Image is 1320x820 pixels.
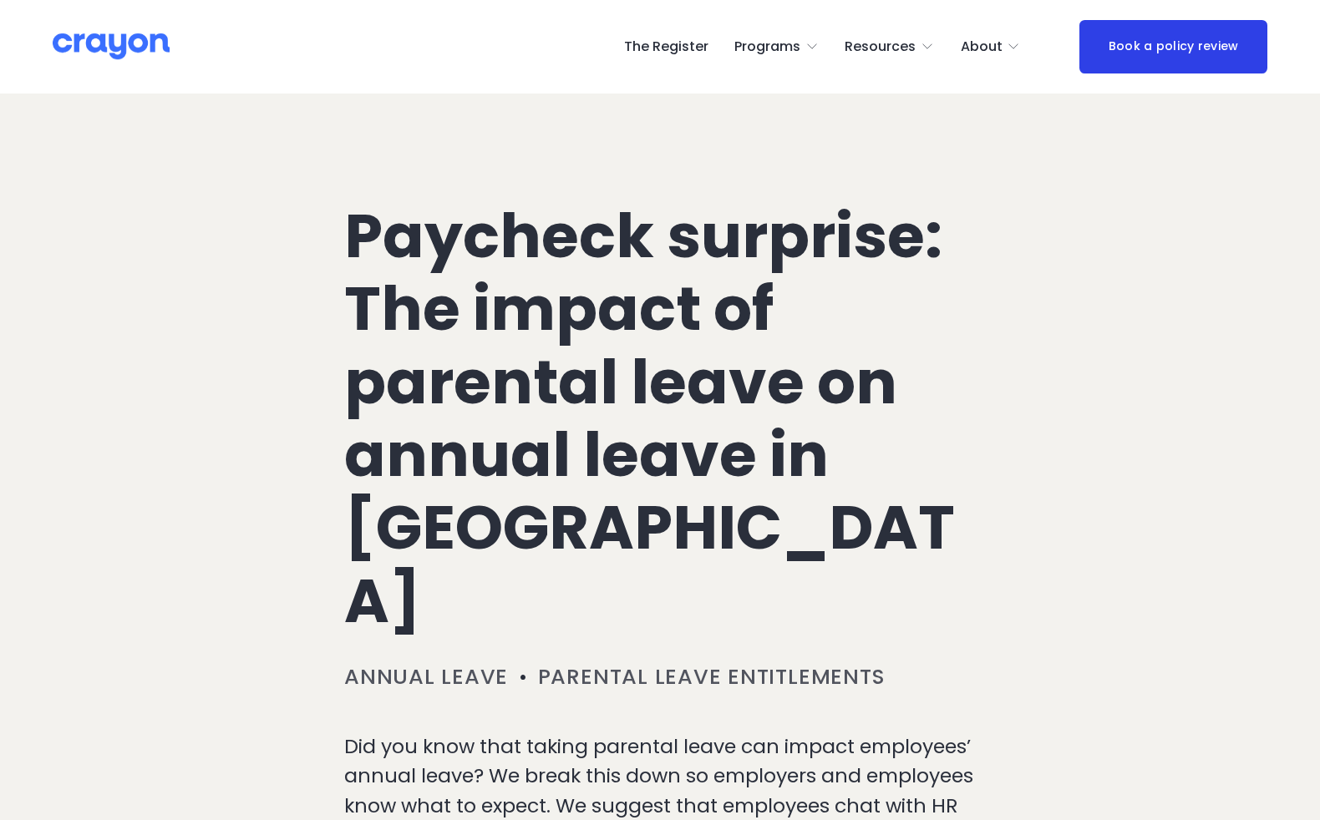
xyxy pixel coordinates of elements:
a: Annual leave [344,661,508,691]
span: About [961,35,1003,59]
a: The Register [624,33,708,60]
a: folder dropdown [845,33,934,60]
span: Programs [734,35,800,59]
a: Book a policy review [1079,20,1267,73]
a: folder dropdown [734,33,819,60]
a: Parental leave entitlements [538,661,886,691]
a: folder dropdown [961,33,1021,60]
img: Crayon [53,32,170,61]
h1: Paycheck surprise: The impact of parental leave on annual leave in [GEOGRAPHIC_DATA] [344,200,976,638]
span: Resources [845,35,916,59]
